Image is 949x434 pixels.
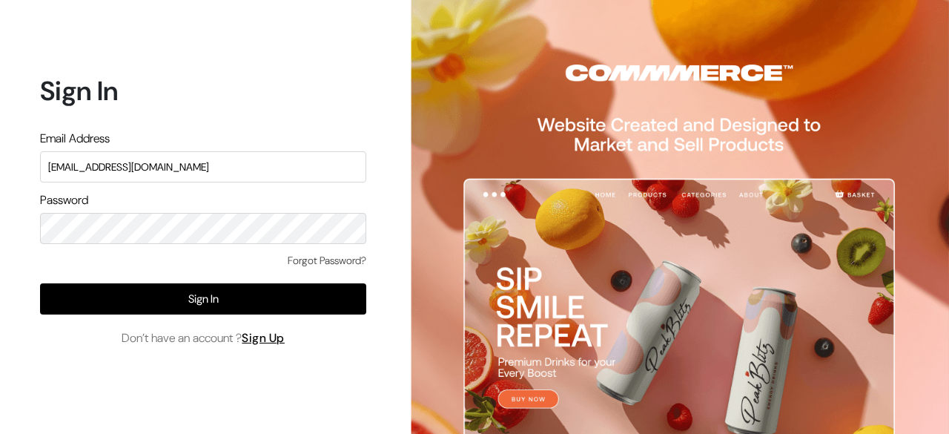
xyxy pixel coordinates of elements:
button: Sign In [40,283,366,315]
span: Don’t have an account ? [122,329,285,347]
label: Email Address [40,130,110,148]
a: Sign Up [242,330,285,346]
a: Forgot Password? [288,253,366,269]
h1: Sign In [40,75,366,107]
label: Password [40,191,88,209]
